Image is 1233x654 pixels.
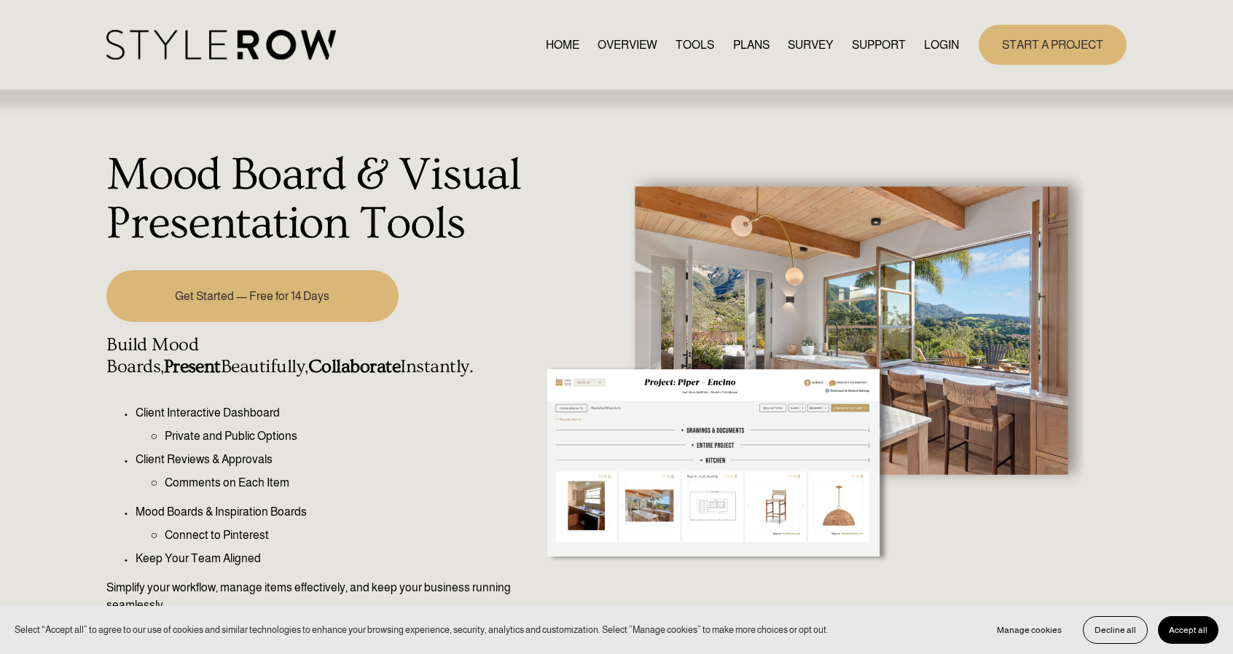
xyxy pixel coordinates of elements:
a: LOGIN [924,35,959,55]
span: Accept all [1169,625,1207,635]
span: SUPPORT [852,36,906,54]
button: Accept all [1158,616,1218,644]
a: SURVEY [788,35,833,55]
p: Private and Public Options [165,428,527,445]
p: Select “Accept all” to agree to our use of cookies and similar technologies to enhance your brows... [15,623,829,637]
strong: Present [164,356,221,377]
p: Client Reviews & Approvals [136,451,527,468]
p: Connect to Pinterest [165,527,527,544]
strong: Collaborate [308,356,400,377]
a: OVERVIEW [598,35,657,55]
a: Get Started — Free for 14 Days [106,270,398,322]
p: Comments on Each Item [165,474,527,492]
p: Simplify your workflow, manage items effectively, and keep your business running seamlessly. [106,579,527,614]
a: TOOLS [676,35,714,55]
a: PLANS [733,35,770,55]
p: Mood Boards & Inspiration Boards [136,503,527,521]
p: Keep Your Team Aligned [136,550,527,567]
img: StyleRow [106,30,336,60]
button: Manage cookies [986,616,1073,644]
a: HOME [546,35,579,55]
span: Decline all [1095,625,1136,635]
h4: Build Mood Boards, Beautifully, Instantly. [106,334,527,378]
a: folder dropdown [852,35,906,55]
button: Decline all [1083,616,1148,644]
h1: Mood Board & Visual Presentation Tools [106,151,527,249]
a: START A PROJECT [979,25,1127,65]
span: Manage cookies [997,625,1062,635]
p: Client Interactive Dashboard [136,404,527,422]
